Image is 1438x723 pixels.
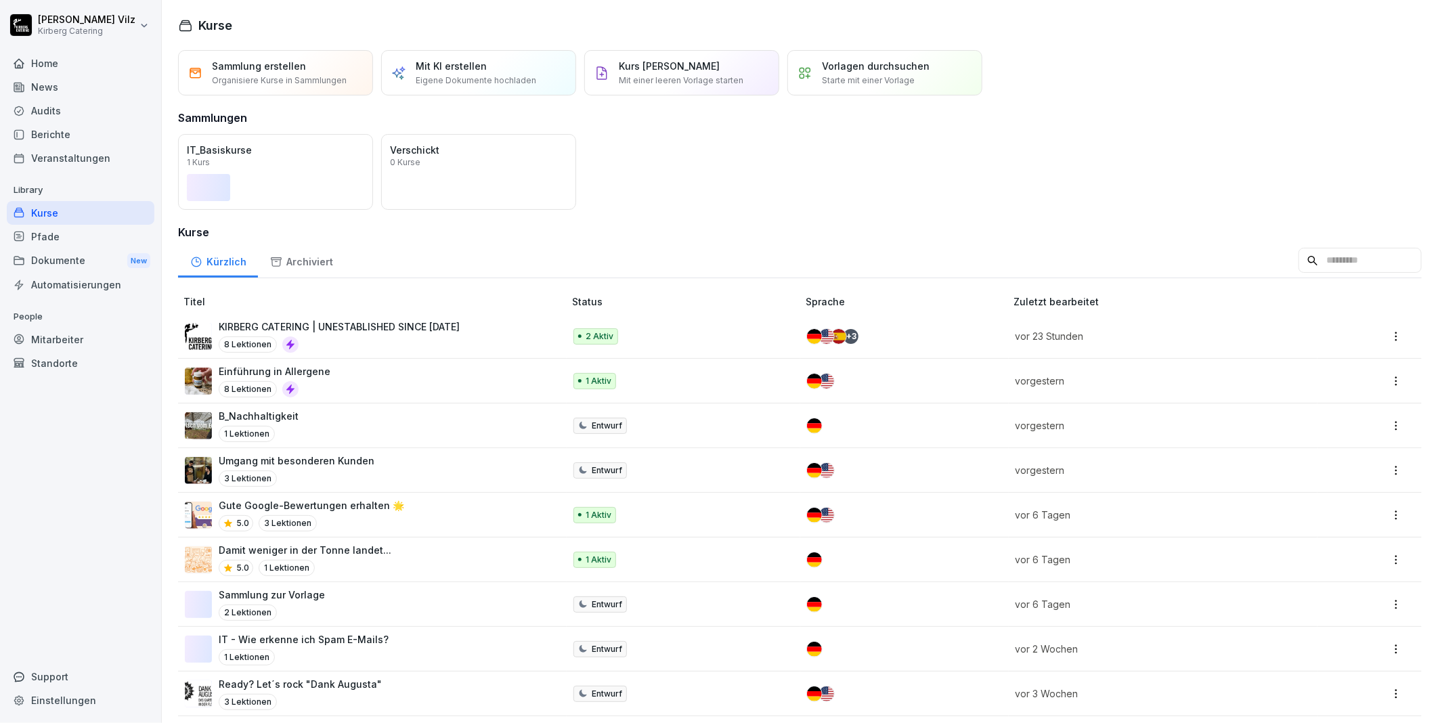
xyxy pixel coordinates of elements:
[416,59,487,73] p: Mit KI erstellen
[259,515,317,531] p: 3 Lektionen
[586,330,613,343] p: 2 Aktiv
[619,59,720,73] p: Kurs [PERSON_NAME]
[178,224,1422,240] h3: Kurse
[38,14,135,26] p: [PERSON_NAME] Vilz
[572,294,801,309] p: Status
[807,552,822,567] img: de.svg
[807,463,822,478] img: de.svg
[819,686,834,701] img: us.svg
[212,59,306,73] p: Sammlung erstellen
[198,16,232,35] h1: Kurse
[7,225,154,248] a: Pfade
[819,374,834,389] img: us.svg
[822,74,915,87] p: Starte mit einer Vorlage
[185,412,212,439] img: u3v3eqhkuuud6np3p74ep1u4.png
[212,74,347,87] p: Organisiere Kurse in Sammlungen
[185,546,212,573] img: xslxr8u7rrrmmaywqbbmupvx.png
[236,517,249,529] p: 5.0
[1016,508,1302,522] p: vor 6 Tagen
[7,273,154,297] a: Automatisierungen
[819,463,834,478] img: us.svg
[7,99,154,123] a: Audits
[178,110,247,126] h3: Sammlungen
[1016,374,1302,388] p: vorgestern
[1014,294,1318,309] p: Zuletzt bearbeitet
[7,51,154,75] a: Home
[7,328,154,351] div: Mitarbeiter
[7,146,154,170] a: Veranstaltungen
[7,201,154,225] a: Kurse
[7,248,154,273] a: DokumenteNew
[1016,329,1302,343] p: vor 23 Stunden
[219,694,277,710] p: 3 Lektionen
[127,253,150,269] div: New
[185,502,212,529] img: iwscqm9zjbdjlq9atufjsuwv.png
[592,464,622,477] p: Entwurf
[219,498,404,512] p: Gute Google-Bewertungen erhalten 🌟
[807,374,822,389] img: de.svg
[219,632,389,647] p: IT - Wie erkenne ich Spam E-Mails?
[219,470,277,487] p: 3 Lektionen
[185,457,212,484] img: ci4se0craep6j8dlajqmccvs.png
[819,329,834,344] img: us.svg
[806,294,1008,309] p: Sprache
[1016,552,1302,567] p: vor 6 Tagen
[1016,463,1302,477] p: vorgestern
[219,588,325,602] p: Sammlung zur Vorlage
[586,554,611,566] p: 1 Aktiv
[1016,597,1302,611] p: vor 6 Tagen
[183,294,567,309] p: Titel
[187,158,210,167] p: 1 Kurs
[219,454,374,468] p: Umgang mit besonderen Kunden
[7,75,154,99] div: News
[381,134,576,210] a: Verschickt0 Kurse
[219,605,277,621] p: 2 Lektionen
[219,543,391,557] p: Damit weniger in der Tonne landet...
[822,59,930,73] p: Vorlagen durchsuchen
[1016,686,1302,701] p: vor 3 Wochen
[219,320,460,334] p: KIRBERG CATERING | UNESTABLISHED SINCE [DATE]
[7,351,154,375] a: Standorte
[185,368,212,395] img: dxikevl05c274fqjcx4fmktu.png
[592,643,622,655] p: Entwurf
[807,329,822,344] img: de.svg
[219,649,275,665] p: 1 Lektionen
[807,642,822,657] img: de.svg
[7,306,154,328] p: People
[7,248,154,273] div: Dokumente
[258,243,345,278] a: Archiviert
[390,143,567,157] p: Verschickt
[592,420,622,432] p: Entwurf
[7,123,154,146] div: Berichte
[592,598,622,611] p: Entwurf
[185,323,212,350] img: i46egdugay6yxji09ovw546p.png
[1016,418,1302,433] p: vorgestern
[416,74,536,87] p: Eigene Dokumente hochladen
[619,74,743,87] p: Mit einer leeren Vorlage starten
[592,688,622,700] p: Entwurf
[807,418,822,433] img: de.svg
[219,426,275,442] p: 1 Lektionen
[7,688,154,712] a: Einstellungen
[390,158,420,167] p: 0 Kurse
[586,375,611,387] p: 1 Aktiv
[586,509,611,521] p: 1 Aktiv
[236,562,249,574] p: 5.0
[807,508,822,523] img: de.svg
[185,680,212,707] img: gkdm3ptpht20x3z55lxtzsov.png
[819,508,834,523] img: us.svg
[807,597,822,612] img: de.svg
[219,364,330,378] p: Einführung in Allergene
[178,243,258,278] a: Kürzlich
[178,134,373,210] a: IT_Basiskurse1 Kurs
[219,381,277,397] p: 8 Lektionen
[219,409,299,423] p: B_Nachhaltigkeit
